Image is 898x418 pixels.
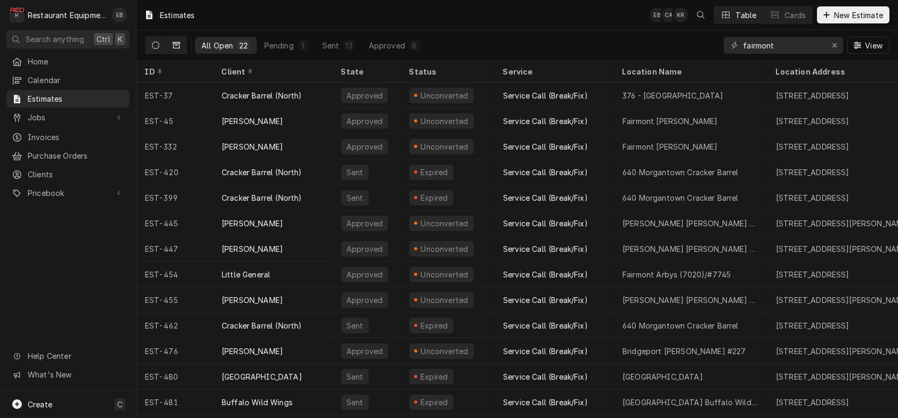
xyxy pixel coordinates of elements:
span: C [117,399,123,410]
div: EST-480 [136,364,213,389]
div: Unconverted [419,116,470,127]
a: Purchase Orders [6,147,130,165]
div: 13 [345,40,352,51]
span: Purchase Orders [28,150,124,161]
div: Cracker Barrel (North) [222,167,302,178]
div: Unconverted [419,269,470,280]
div: Restaurant Equipment Diagnostics [28,10,106,21]
div: Sent [345,192,365,203]
div: [STREET_ADDRESS] [776,269,850,280]
div: Approved [345,294,384,306]
div: EB [112,7,127,22]
div: EST-45 [136,108,213,134]
div: Unconverted [419,218,470,229]
span: Clients [28,169,124,180]
div: Sent [345,371,365,382]
button: Erase input [826,37,843,54]
div: Service Call (Break/Fix) [503,141,588,152]
a: Go to Jobs [6,109,130,126]
div: Service Call (Break/Fix) [503,218,588,229]
div: Buffalo Wild Wings [222,397,293,408]
div: Expired [419,192,449,203]
div: EST-455 [136,287,213,313]
div: 1 [300,40,306,51]
span: What's New [28,369,123,380]
div: 376 - [GEOGRAPHIC_DATA] [622,90,724,101]
div: Unconverted [419,141,470,152]
div: Pending [264,40,294,51]
div: Emily Bird's Avatar [650,7,665,22]
div: Approved [345,90,384,101]
div: State [341,66,392,77]
div: Sent [345,167,365,178]
div: Service Call (Break/Fix) [503,294,588,306]
div: Expired [419,320,449,331]
span: View [863,40,885,51]
div: 8 [411,40,418,51]
div: Service Call (Break/Fix) [503,192,588,203]
div: [PERSON_NAME] [PERSON_NAME] #349 [622,294,759,306]
span: Search anything [26,34,84,45]
div: EST-332 [136,134,213,159]
div: Cracker Barrel (North) [222,320,302,331]
input: Keyword search [743,37,823,54]
div: EB [650,7,665,22]
div: [PERSON_NAME] [222,218,283,229]
span: Create [28,400,52,409]
div: Cracker Barrel (North) [222,90,302,101]
a: Invoices [6,128,130,146]
div: Unconverted [419,346,470,357]
span: K [118,34,123,45]
div: Fairmont [PERSON_NAME] [622,141,718,152]
div: Service Call (Break/Fix) [503,167,588,178]
div: Service [503,66,603,77]
div: [STREET_ADDRESS] [776,116,850,127]
div: [STREET_ADDRESS] [776,320,850,331]
div: Sent [345,397,365,408]
div: Approved [369,40,405,51]
div: [PERSON_NAME] [222,294,283,306]
div: Cracker Barrel (North) [222,192,302,203]
span: New Estimate [832,10,885,21]
div: Service Call (Break/Fix) [503,116,588,127]
div: Emily Bird's Avatar [112,7,127,22]
div: [STREET_ADDRESS] [776,141,850,152]
div: Cards [784,10,806,21]
div: EST-454 [136,261,213,287]
div: Restaurant Equipment Diagnostics's Avatar [10,7,25,22]
div: Client [222,66,322,77]
span: Invoices [28,132,124,143]
div: Expired [419,167,449,178]
div: EST-420 [136,159,213,185]
button: View [847,37,889,54]
div: CA [661,7,676,22]
div: Fairmont Arbys (7020)/#7745 [622,269,731,280]
div: Expired [419,371,449,382]
a: Home [6,53,130,70]
a: Go to Help Center [6,347,130,365]
div: [PERSON_NAME] [PERSON_NAME] #349 [622,218,759,229]
div: EST-399 [136,185,213,210]
div: Approved [345,218,384,229]
span: Calendar [28,75,124,86]
div: EST-445 [136,210,213,236]
div: Unconverted [419,243,470,255]
span: Ctrl [96,34,110,45]
div: Expired [419,397,449,408]
div: Approved [345,243,384,255]
div: KR [673,7,688,22]
a: Estimates [6,90,130,108]
div: Sent [345,320,365,331]
div: [STREET_ADDRESS] [776,397,850,408]
div: EST-462 [136,313,213,338]
div: Service Call (Break/Fix) [503,371,588,382]
div: ID [145,66,203,77]
span: Pricebook [28,187,108,199]
a: Clients [6,166,130,183]
div: EST-481 [136,389,213,415]
div: [PERSON_NAME] [PERSON_NAME] #349 [622,243,759,255]
span: Help Center [28,350,123,362]
div: All Open [201,40,233,51]
div: Fairmont [PERSON_NAME] [622,116,718,127]
a: Calendar [6,71,130,89]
